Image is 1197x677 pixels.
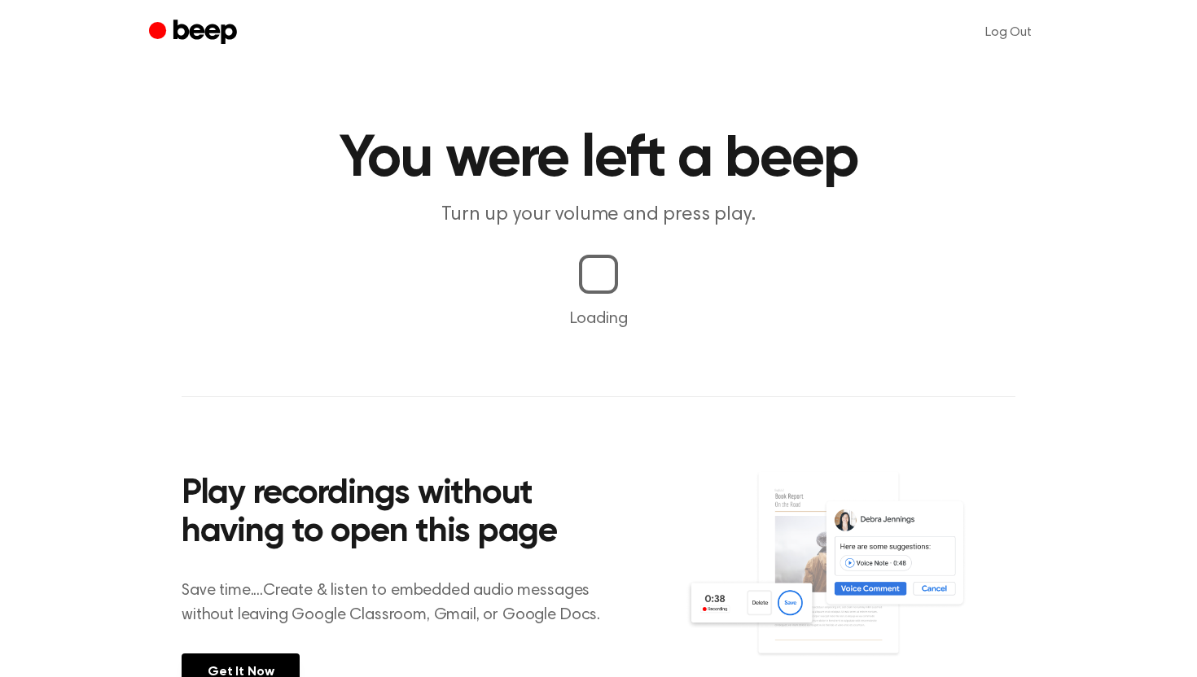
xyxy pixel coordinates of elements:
h2: Play recordings without having to open this page [182,475,620,553]
h1: You were left a beep [182,130,1015,189]
a: Beep [149,17,241,49]
a: Log Out [969,13,1048,52]
p: Turn up your volume and press play. [286,202,911,229]
p: Save time....Create & listen to embedded audio messages without leaving Google Classroom, Gmail, ... [182,579,620,627]
p: Loading [20,307,1177,331]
